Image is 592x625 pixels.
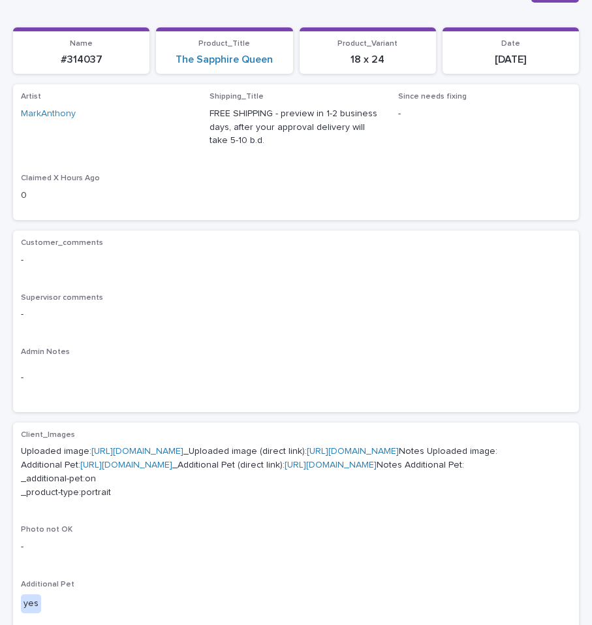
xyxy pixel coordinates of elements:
span: Shipping_Title [210,93,264,101]
a: [URL][DOMAIN_NAME] [307,447,399,456]
a: [URL][DOMAIN_NAME] [91,447,183,456]
p: 0 [21,189,194,202]
span: Supervisor comments [21,294,103,302]
span: Artist [21,93,41,101]
a: MarkAnthony [21,107,76,121]
span: Date [501,40,520,48]
p: - [21,371,571,385]
p: - [398,107,571,121]
a: The Sapphire Queen [176,54,273,66]
span: Additional Pet [21,581,74,588]
p: #314037 [21,54,142,66]
p: - [21,253,571,267]
a: [URL][DOMAIN_NAME] [80,460,172,470]
a: [URL][DOMAIN_NAME] [285,460,377,470]
span: Admin Notes [21,348,70,356]
span: Customer_comments [21,239,103,247]
p: - [21,540,571,554]
span: Since needs fixing [398,93,467,101]
p: Uploaded image: _Uploaded image (direct link): Notes Uploaded image: Additional Pet: _Additional ... [21,445,571,499]
p: - [21,308,571,321]
span: Product_Variant [337,40,397,48]
p: FREE SHIPPING - preview in 1-2 business days, after your approval delivery will take 5-10 b.d. [210,107,382,148]
p: [DATE] [450,54,571,66]
span: Name [70,40,93,48]
span: Claimed X Hours Ago [21,174,100,182]
span: Product_Title [198,40,250,48]
span: Photo not OK [21,526,72,534]
p: 18 x 24 [307,54,428,66]
span: Client_Images [21,431,75,439]
div: yes [21,594,41,613]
